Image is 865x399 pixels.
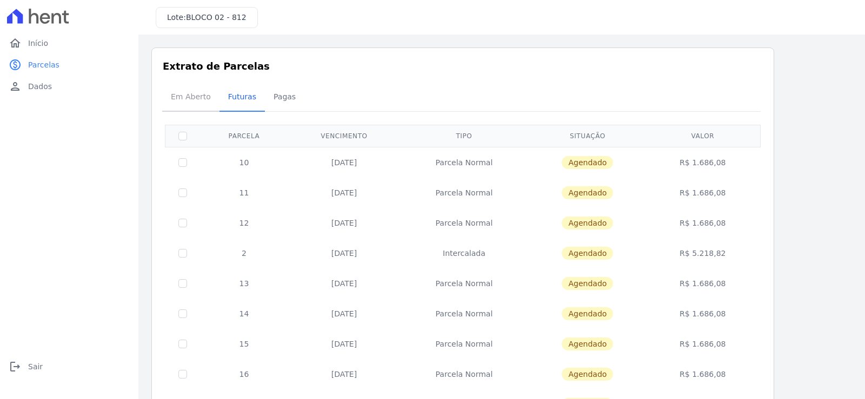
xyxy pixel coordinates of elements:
[9,37,22,50] i: home
[400,299,528,329] td: Parcela Normal
[400,208,528,238] td: Parcela Normal
[267,86,302,107] span: Pagas
[647,238,758,268] td: R$ 5.218,82
[200,147,288,178] td: 10
[562,186,613,199] span: Agendado
[400,178,528,208] td: Parcela Normal
[28,59,59,70] span: Parcelas
[200,125,288,147] th: Parcela
[288,178,400,208] td: [DATE]
[200,208,288,238] td: 12
[222,86,263,107] span: Futuras
[400,268,528,299] td: Parcela Normal
[4,76,134,97] a: personDados
[562,368,613,381] span: Agendado
[200,268,288,299] td: 13
[265,84,304,112] a: Pagas
[562,277,613,290] span: Agendado
[288,268,400,299] td: [DATE]
[647,268,758,299] td: R$ 1.686,08
[288,329,400,359] td: [DATE]
[200,178,288,208] td: 11
[647,125,758,147] th: Valor
[647,208,758,238] td: R$ 1.686,08
[288,125,400,147] th: Vencimento
[400,359,528,389] td: Parcela Normal
[400,238,528,268] td: Intercalada
[562,156,613,169] span: Agendado
[186,13,247,22] span: BLOCO 02 - 812
[288,238,400,268] td: [DATE]
[562,307,613,320] span: Agendado
[647,329,758,359] td: R$ 1.686,08
[528,125,647,147] th: Situação
[200,238,288,268] td: 2
[162,84,219,112] a: Em Aberto
[647,147,758,178] td: R$ 1.686,08
[647,178,758,208] td: R$ 1.686,08
[4,54,134,76] a: paidParcelas
[562,337,613,350] span: Agendado
[28,81,52,92] span: Dados
[28,38,48,49] span: Início
[562,247,613,260] span: Agendado
[200,359,288,389] td: 16
[288,208,400,238] td: [DATE]
[163,59,763,73] h3: Extrato de Parcelas
[4,32,134,54] a: homeInício
[400,329,528,359] td: Parcela Normal
[167,12,247,23] h3: Lote:
[28,361,43,372] span: Sair
[647,359,758,389] td: R$ 1.686,08
[200,299,288,329] td: 14
[647,299,758,329] td: R$ 1.686,08
[288,299,400,329] td: [DATE]
[219,84,265,112] a: Futuras
[9,80,22,93] i: person
[288,359,400,389] td: [DATE]
[4,356,134,377] a: logoutSair
[562,217,613,229] span: Agendado
[200,329,288,359] td: 15
[400,147,528,178] td: Parcela Normal
[9,58,22,71] i: paid
[400,125,528,147] th: Tipo
[9,360,22,373] i: logout
[288,147,400,178] td: [DATE]
[164,86,217,107] span: Em Aberto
